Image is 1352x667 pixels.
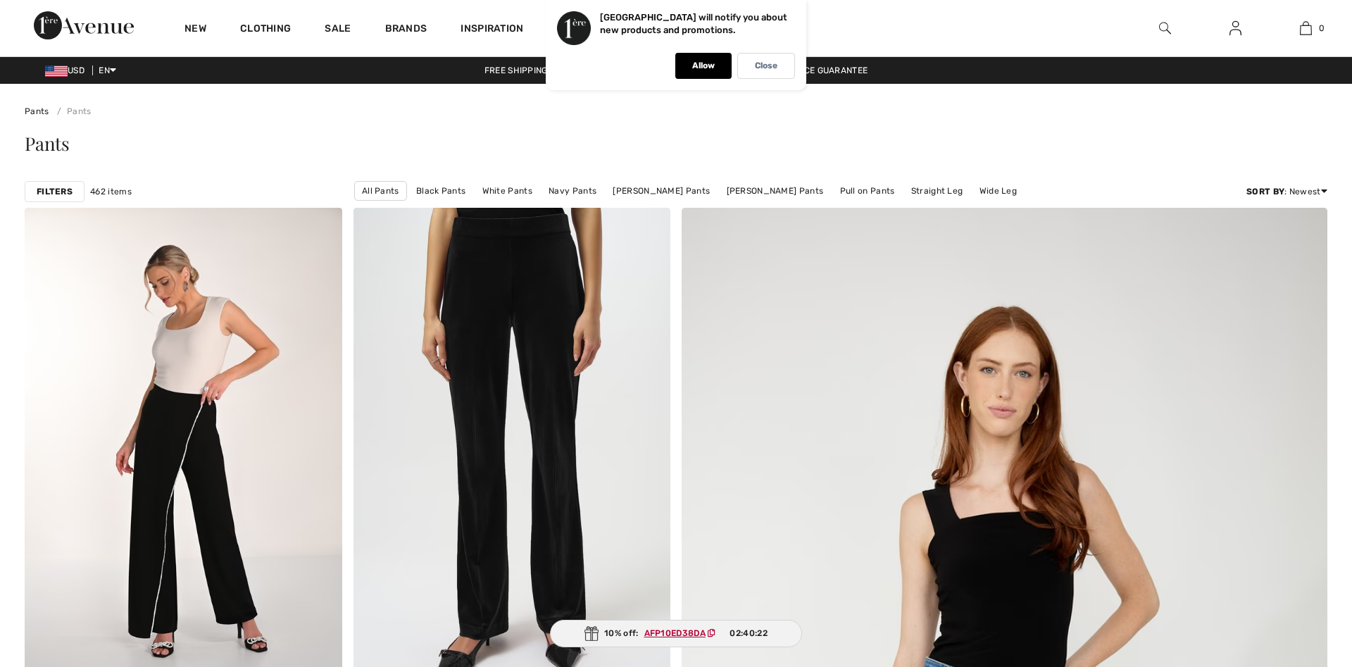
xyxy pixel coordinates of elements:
span: Inspiration [461,23,523,37]
img: US Dollar [45,66,68,77]
ins: AFP10ED38DA [644,628,706,638]
a: Pants [51,106,92,116]
a: Wide Leg [972,182,1024,200]
a: All Pants [354,181,407,201]
a: Brands [385,23,427,37]
span: Pants [25,131,70,156]
a: Lowest Price Guarantee [743,66,880,75]
strong: Filters [37,185,73,198]
a: New [184,23,206,37]
a: Free shipping on orders over $99 [473,66,652,75]
span: 02:40:22 [730,627,767,640]
div: : Newest [1246,185,1327,198]
span: 0 [1319,22,1325,35]
a: [PERSON_NAME] Pants [606,182,717,200]
p: Close [755,61,777,71]
img: 1ère Avenue [34,11,134,39]
p: [GEOGRAPHIC_DATA] will notify you about new products and promotions. [600,12,787,35]
p: Allow [692,61,715,71]
a: White Pants [475,182,539,200]
a: [PERSON_NAME] Pants [720,182,831,200]
img: Gift.svg [584,626,599,641]
iframe: Opens a widget where you can find more information [1262,561,1338,597]
span: EN [99,66,116,75]
a: Sale [325,23,351,37]
a: Black Pants [409,182,472,200]
img: search the website [1159,20,1171,37]
a: Clothing [240,23,291,37]
span: 462 items [90,185,132,198]
a: Pants [25,106,49,116]
a: 0 [1271,20,1340,37]
a: Pull on Pants [833,182,902,200]
img: My Bag [1300,20,1312,37]
strong: Sort By [1246,187,1284,197]
span: USD [45,66,90,75]
img: My Info [1229,20,1241,37]
a: Straight Leg [904,182,970,200]
a: Navy Pants [542,182,603,200]
div: 10% off: [550,620,802,647]
a: Sign In [1218,20,1253,37]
